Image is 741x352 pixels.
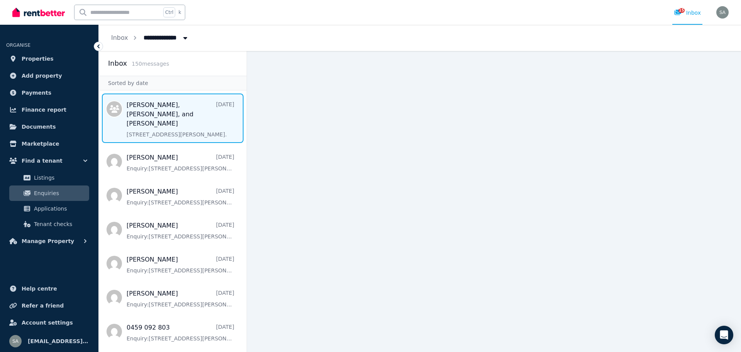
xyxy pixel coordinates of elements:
[674,9,701,17] div: Inbox
[6,233,92,249] button: Manage Property
[22,139,59,148] span: Marketplace
[6,136,92,151] a: Marketplace
[12,7,65,18] img: RentBetter
[99,25,201,51] nav: Breadcrumb
[6,68,92,83] a: Add property
[22,236,74,246] span: Manage Property
[99,76,247,90] div: Sorted by date
[127,289,234,308] a: [PERSON_NAME][DATE]Enquiry:[STREET_ADDRESS][PERSON_NAME].
[715,326,733,344] div: Open Intercom Messenger
[9,216,89,232] a: Tenant checks
[178,9,181,15] span: k
[22,88,51,97] span: Payments
[6,298,92,313] a: Refer a friend
[34,219,86,229] span: Tenant checks
[127,187,234,206] a: [PERSON_NAME][DATE]Enquiry:[STREET_ADDRESS][PERSON_NAME].
[163,7,175,17] span: Ctrl
[132,61,169,67] span: 150 message s
[28,337,89,346] span: [EMAIL_ADDRESS][DOMAIN_NAME]
[6,153,92,168] button: Find a tenant
[6,119,92,134] a: Documents
[111,34,128,41] a: Inbox
[6,281,92,296] a: Help centre
[9,170,89,185] a: Listings
[678,8,685,13] span: 15
[22,71,62,80] span: Add property
[127,255,234,274] a: [PERSON_NAME][DATE]Enquiry:[STREET_ADDRESS][PERSON_NAME].
[22,54,54,63] span: Properties
[6,85,92,100] a: Payments
[716,6,729,19] img: savim83@gmail.com
[22,156,63,165] span: Find a tenant
[99,90,247,352] nav: Message list
[34,204,86,213] span: Applications
[6,315,92,330] a: Account settings
[22,318,73,327] span: Account settings
[6,102,92,117] a: Finance report
[127,153,234,172] a: [PERSON_NAME][DATE]Enquiry:[STREET_ADDRESS][PERSON_NAME].
[22,122,56,131] span: Documents
[127,221,234,240] a: [PERSON_NAME][DATE]Enquiry:[STREET_ADDRESS][PERSON_NAME].
[22,301,64,310] span: Refer a friend
[6,51,92,66] a: Properties
[22,105,66,114] span: Finance report
[127,323,234,342] a: 0459 092 803[DATE]Enquiry:[STREET_ADDRESS][PERSON_NAME].
[22,284,57,293] span: Help centre
[34,189,86,198] span: Enquiries
[108,58,127,69] h2: Inbox
[9,201,89,216] a: Applications
[127,100,234,138] a: [PERSON_NAME], [PERSON_NAME], and [PERSON_NAME][DATE][STREET_ADDRESS][PERSON_NAME].
[34,173,86,182] span: Listings
[9,335,22,347] img: savim83@gmail.com
[6,43,30,48] span: ORGANISE
[9,185,89,201] a: Enquiries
